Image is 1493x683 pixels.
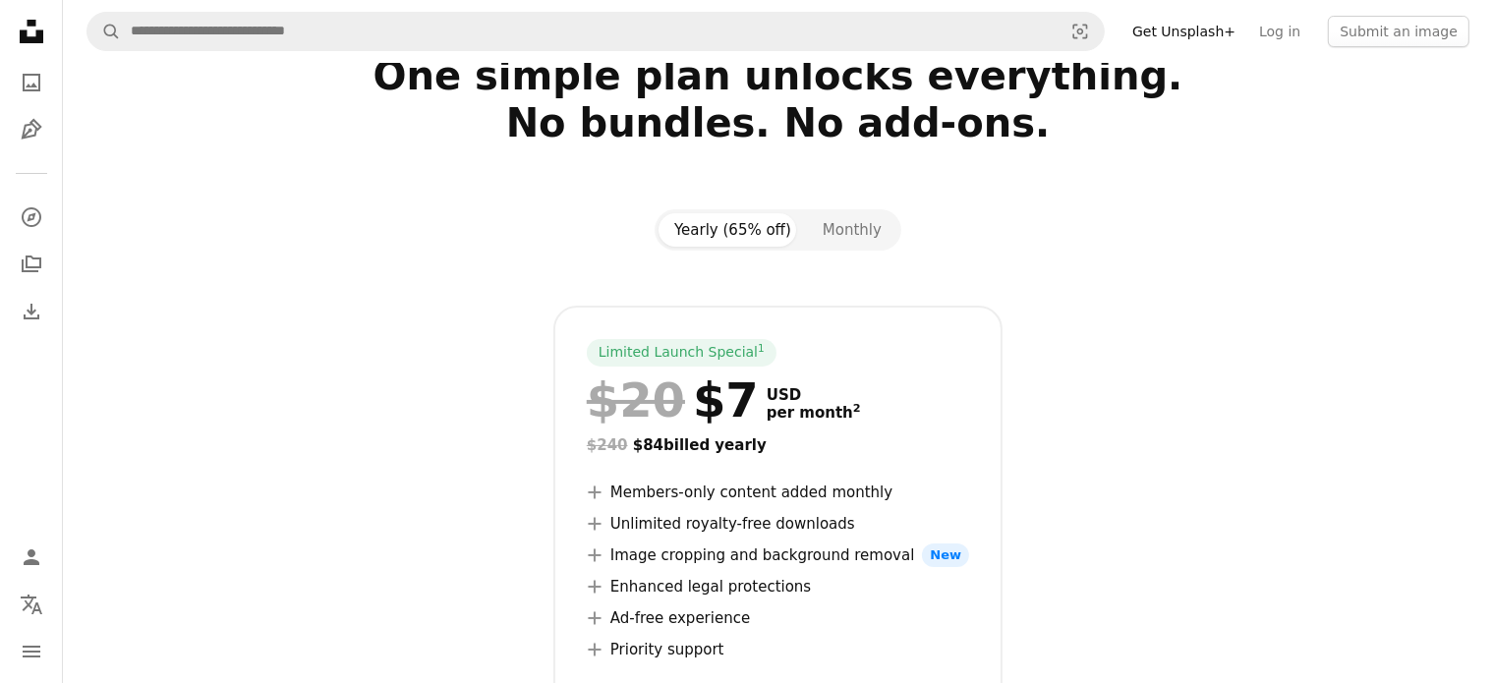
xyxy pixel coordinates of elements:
[587,606,969,630] li: Ad-free experience
[12,538,51,577] a: Log in / Sign up
[12,632,51,671] button: Menu
[1120,16,1247,47] a: Get Unsplash+
[12,12,51,55] a: Home — Unsplash
[587,575,969,598] li: Enhanced legal protections
[767,404,861,422] span: per month
[12,110,51,149] a: Illustrations
[767,386,861,404] span: USD
[1328,16,1469,47] button: Submit an image
[12,245,51,284] a: Collections
[587,436,628,454] span: $240
[86,12,1105,51] form: Find visuals sitewide
[587,433,969,457] div: $84 billed yearly
[853,402,861,415] sup: 2
[12,292,51,331] a: Download History
[659,213,807,247] button: Yearly (65% off)
[1247,16,1312,47] a: Log in
[807,213,897,247] button: Monthly
[145,52,1411,194] h2: One simple plan unlocks everything. No bundles. No add-ons.
[758,342,765,354] sup: 1
[1057,13,1104,50] button: Visual search
[754,343,769,363] a: 1
[587,481,969,504] li: Members-only content added monthly
[12,198,51,237] a: Explore
[587,638,969,661] li: Priority support
[12,585,51,624] button: Language
[587,543,969,567] li: Image cropping and background removal
[922,543,969,567] span: New
[587,374,685,426] span: $20
[587,512,969,536] li: Unlimited royalty-free downloads
[87,13,121,50] button: Search Unsplash
[587,374,759,426] div: $7
[12,63,51,102] a: Photos
[849,404,865,422] a: 2
[587,339,776,367] div: Limited Launch Special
